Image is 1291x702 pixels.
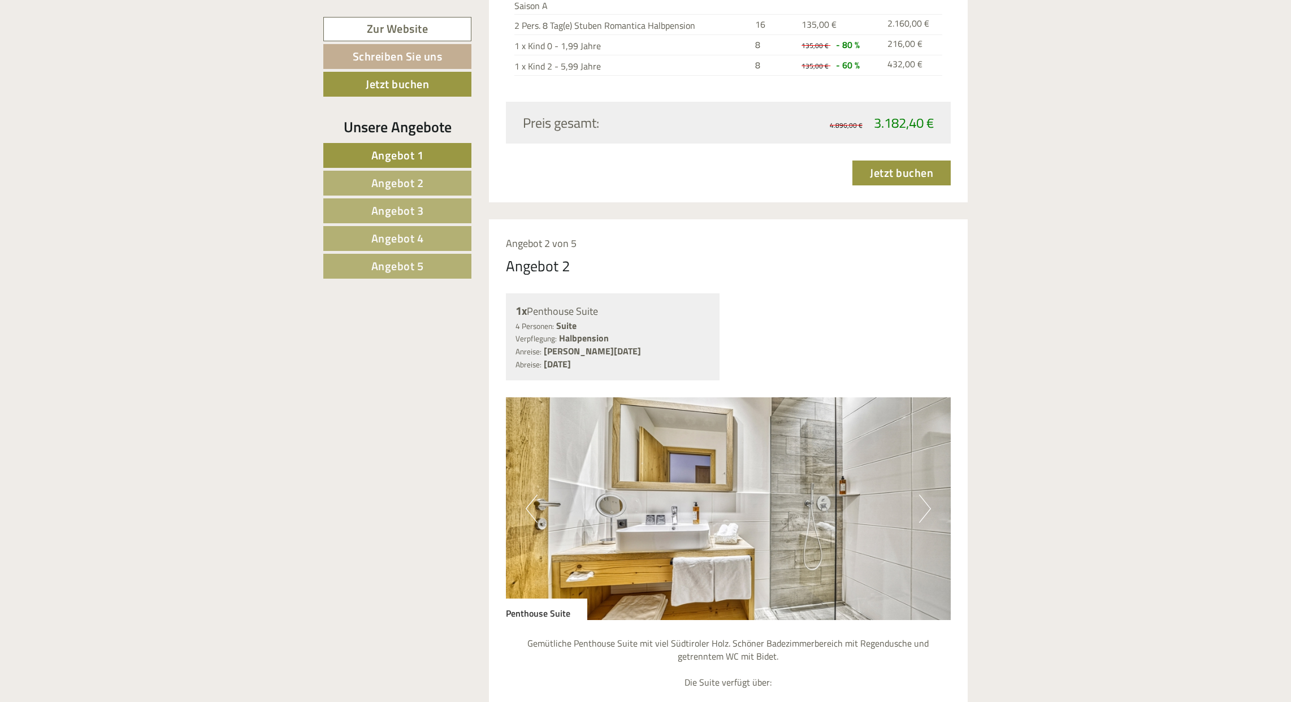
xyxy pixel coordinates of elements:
div: Angebot 2 [506,255,570,276]
button: Next [919,495,931,523]
img: image [506,397,951,620]
span: 3.182,40 € [874,112,934,133]
div: Penthouse Suite [506,599,587,620]
div: Penthouse Suite [515,303,711,319]
span: - 60 % [836,58,860,72]
td: 1 x Kind 0 - 1,99 Jahre [514,35,751,55]
span: 135,00 € [802,40,829,51]
a: Schreiben Sie uns [323,44,471,69]
a: Zur Website [323,17,471,41]
span: - 80 % [836,38,860,51]
div: [DATE] [203,8,242,28]
b: [PERSON_NAME][DATE] [544,344,641,358]
a: Jetzt buchen [323,72,471,97]
td: 16 [751,15,797,35]
b: Halbpension [559,331,609,345]
td: 216,00 € [883,35,942,55]
b: 1x [515,302,527,319]
td: 8 [751,35,797,55]
td: 1 x Kind 2 - 5,99 Jahre [514,55,751,76]
td: 2 Pers. 8 Tag(e) Stuben Romantica Halbpension [514,15,751,35]
small: Abreise: [515,359,541,370]
td: 2.160,00 € [883,15,942,35]
small: Verpflegung: [515,333,557,344]
b: [DATE] [544,357,571,371]
span: Angebot 4 [371,229,424,247]
span: Angebot 3 [371,202,424,219]
span: 135,00 € [802,18,837,31]
small: Anreise: [515,346,541,357]
td: 432,00 € [883,55,942,76]
small: 4 Personen: [515,320,554,332]
small: 09:43 [17,55,175,63]
span: 135,00 € [802,60,829,71]
span: Angebot 5 [371,257,424,275]
span: Angebot 2 von 5 [506,236,577,251]
div: Preis gesamt: [514,113,729,132]
div: Guten Tag, wie können wir Ihnen helfen? [8,31,180,65]
a: Jetzt buchen [852,161,951,185]
span: Angebot 1 [371,146,424,164]
span: Angebot 2 [371,174,424,192]
button: Senden [372,293,445,318]
div: Unsere Angebote [323,116,471,137]
td: 8 [751,55,797,76]
button: Previous [526,495,538,523]
div: [GEOGRAPHIC_DATA] [17,33,175,42]
span: 4.896,00 € [830,120,863,131]
b: Suite [556,319,577,332]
